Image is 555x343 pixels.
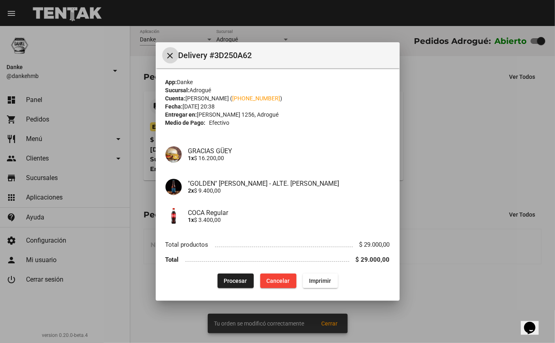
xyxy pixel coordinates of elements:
[165,94,390,102] div: [PERSON_NAME] ( )
[224,278,247,284] span: Procesar
[165,78,390,86] div: Danke
[165,111,197,118] strong: Entregar en:
[165,87,190,93] strong: Sucursal:
[188,217,390,223] p: $ 3.400,00
[165,102,390,111] div: [DATE] 20:38
[165,179,182,195] img: aef063d2-c55c-4dfb-9931-da3d90887ec4.png
[188,147,390,155] h4: GRACIAS GÜEY
[188,187,390,194] p: $ 9.400,00
[521,310,547,335] iframe: chat widget
[165,208,182,224] img: 5b2fc24d-c364-40db-a023-ca46f042ec29.jpeg
[188,187,194,194] b: 2x
[178,49,393,62] span: Delivery #3D250A62
[165,146,182,163] img: 0802e3e7-8563-474c-bc84-a5029aa02d16.png
[188,217,194,223] b: 1x
[267,278,290,284] span: Cancelar
[165,79,177,85] strong: App:
[165,95,186,102] strong: Cuenta:
[165,86,390,94] div: Adrogué
[303,274,338,288] button: Imprimir
[188,155,194,161] b: 1x
[165,51,175,61] mat-icon: Cerrar
[188,180,390,187] h4: "GOLDEN" [PERSON_NAME] - ALTE. [PERSON_NAME]
[165,103,183,110] strong: Fecha:
[188,209,390,217] h4: COCA Regular
[165,119,206,127] strong: Medio de Pago:
[165,252,390,267] li: Total $ 29.000,00
[218,274,254,288] button: Procesar
[165,237,390,252] li: Total productos $ 29.000,00
[309,278,331,284] span: Imprimir
[162,47,178,63] button: Cerrar
[233,95,281,102] a: [PHONE_NUMBER]
[165,111,390,119] div: [PERSON_NAME] 1256, Adrogué
[209,119,229,127] span: Efectivo
[188,155,390,161] p: $ 16.200,00
[260,274,296,288] button: Cancelar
